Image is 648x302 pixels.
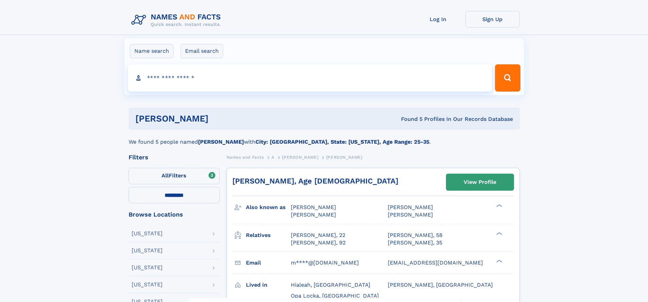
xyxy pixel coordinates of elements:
div: ❯ [495,259,503,263]
a: Log In [411,11,465,28]
div: ❯ [495,231,503,236]
span: Hialeah, [GEOGRAPHIC_DATA] [291,282,370,288]
button: Search Button [495,64,520,92]
span: [PERSON_NAME] [291,211,336,218]
span: [PERSON_NAME], [GEOGRAPHIC_DATA] [388,282,493,288]
a: Names and Facts [227,153,264,161]
img: Logo Names and Facts [129,11,227,29]
span: [PERSON_NAME] [388,211,433,218]
div: We found 5 people named with . [129,130,520,146]
label: Email search [181,44,223,58]
div: View Profile [464,174,496,190]
a: View Profile [446,174,514,190]
span: [PERSON_NAME] [326,155,363,160]
a: [PERSON_NAME] [282,153,318,161]
span: [PERSON_NAME] [291,204,336,210]
a: A [271,153,275,161]
div: ❯ [495,204,503,208]
h1: [PERSON_NAME] [135,114,305,123]
div: Found 5 Profiles In Our Records Database [305,115,513,123]
h3: Also known as [246,202,291,213]
h3: Lived in [246,279,291,291]
h3: Relatives [246,229,291,241]
a: [PERSON_NAME], 92 [291,239,346,247]
a: [PERSON_NAME], 22 [291,232,345,239]
div: [US_STATE] [132,231,163,236]
span: [PERSON_NAME] [282,155,318,160]
span: [PERSON_NAME] [388,204,433,210]
a: [PERSON_NAME], 58 [388,232,443,239]
h3: Email [246,257,291,269]
div: [US_STATE] [132,265,163,270]
b: [PERSON_NAME] [198,139,244,145]
a: Sign Up [465,11,520,28]
span: Opa Locka, [GEOGRAPHIC_DATA] [291,292,379,299]
div: Filters [129,154,220,160]
div: Browse Locations [129,211,220,218]
label: Name search [130,44,173,58]
label: Filters [129,168,220,184]
a: [PERSON_NAME], 35 [388,239,442,247]
span: All [162,172,169,179]
div: [US_STATE] [132,248,163,253]
span: A [271,155,275,160]
a: [PERSON_NAME], Age [DEMOGRAPHIC_DATA] [232,177,398,185]
input: search input [128,64,492,92]
div: [US_STATE] [132,282,163,287]
span: [EMAIL_ADDRESS][DOMAIN_NAME] [388,259,483,266]
b: City: [GEOGRAPHIC_DATA], State: [US_STATE], Age Range: 25-35 [255,139,429,145]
